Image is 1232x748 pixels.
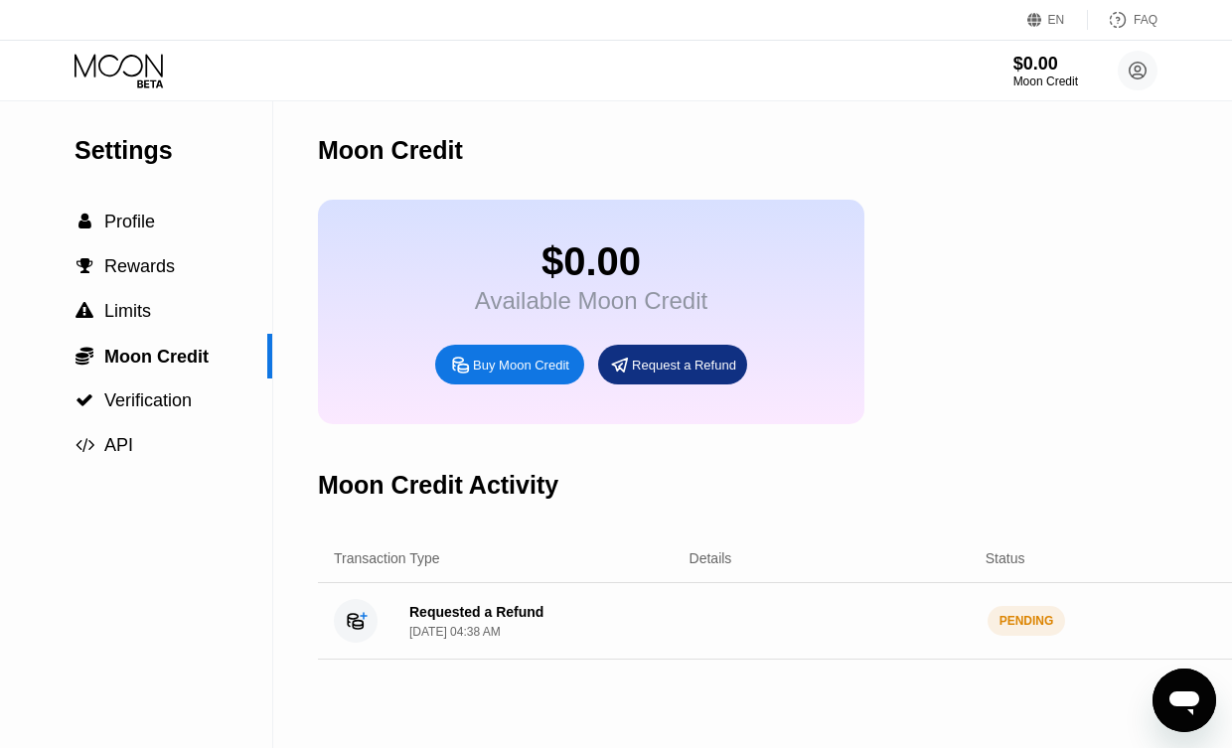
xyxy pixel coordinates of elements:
div: Buy Moon Credit [435,345,584,384]
span: Moon Credit [104,347,209,367]
div: $0.00 [1013,54,1078,75]
div: Buy Moon Credit [473,357,569,374]
div: Request a Refund [632,357,736,374]
span:  [76,302,93,320]
span:  [76,346,93,366]
iframe: Button to launch messaging window [1153,669,1216,732]
span: Limits [104,301,151,321]
div: Settings [75,136,272,165]
div: $0.00 [475,239,707,284]
div:  [75,346,94,366]
div: PENDING [988,606,1066,636]
div: Requested a Refund [409,604,543,620]
span: Verification [104,390,192,410]
div: Moon Credit [318,136,463,165]
div:  [75,391,94,409]
span:  [76,391,93,409]
span: API [104,435,133,455]
div:  [75,302,94,320]
span: Profile [104,212,155,231]
div: [DATE] 04:38 AM [409,625,501,639]
span:  [76,436,94,454]
div:  [75,213,94,230]
div: Status [986,550,1025,566]
div:  [75,257,94,275]
div: FAQ [1134,13,1157,27]
div:  [75,436,94,454]
div: Moon Credit [1013,75,1078,88]
div: FAQ [1088,10,1157,30]
div: EN [1027,10,1088,30]
div: $0.00Moon Credit [1013,54,1078,88]
span:  [78,213,91,230]
div: Details [690,550,732,566]
span: Rewards [104,256,175,276]
div: Moon Credit Activity [318,471,558,500]
div: Transaction Type [334,550,440,566]
span:  [77,257,93,275]
div: Request a Refund [598,345,747,384]
div: Available Moon Credit [475,287,707,315]
div: EN [1048,13,1065,27]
